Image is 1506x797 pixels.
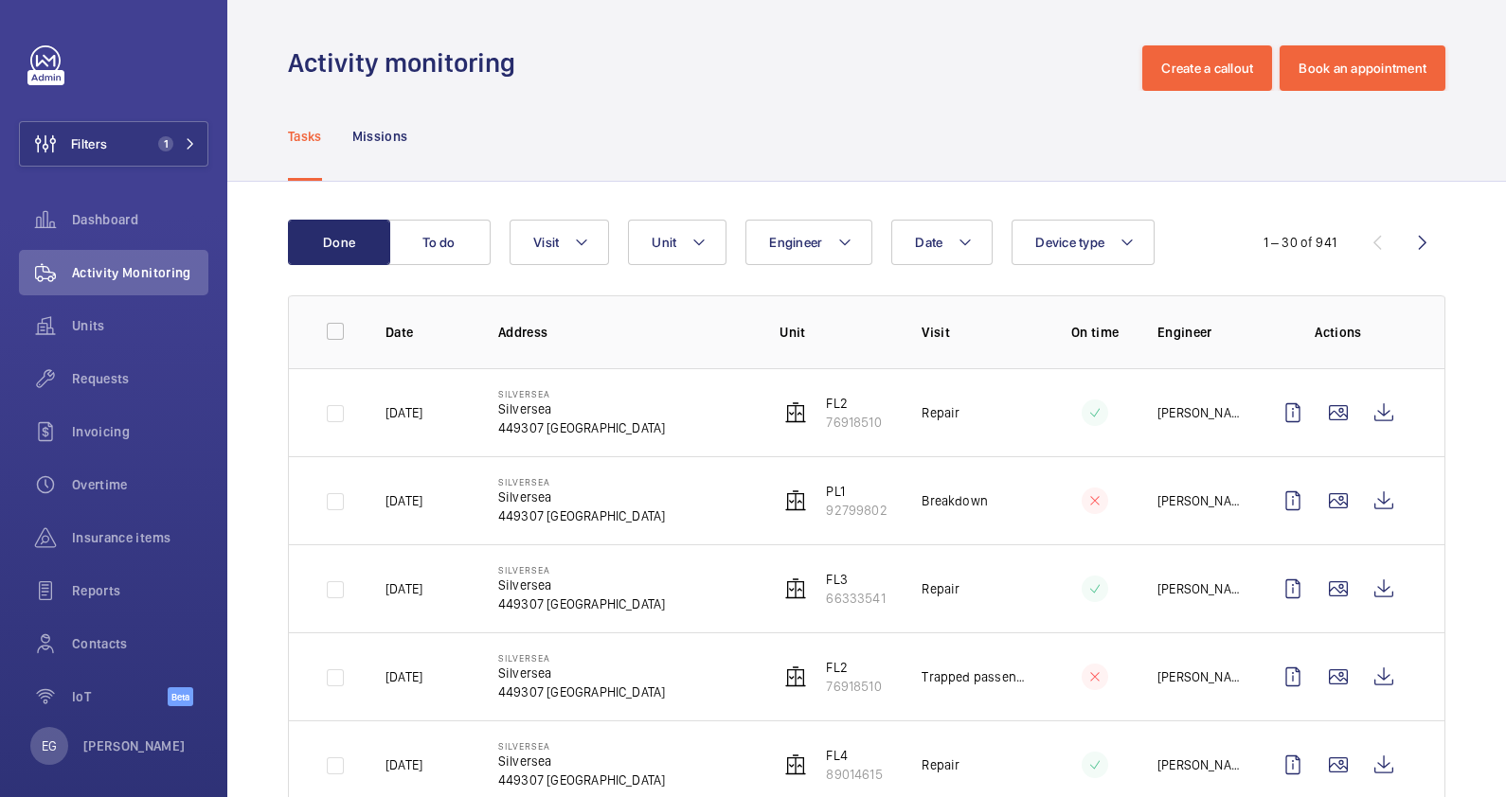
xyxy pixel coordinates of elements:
[922,403,959,422] p: Repair
[1012,220,1155,265] button: Device type
[1264,233,1336,252] div: 1 – 30 of 941
[1157,579,1240,598] p: [PERSON_NAME]
[385,403,422,422] p: [DATE]
[72,422,208,441] span: Invoicing
[385,323,468,342] p: Date
[72,316,208,335] span: Units
[498,576,665,594] p: Silversea
[784,665,807,688] img: elevator.svg
[826,413,881,432] p: 76918510
[769,235,822,250] span: Engineer
[1157,323,1240,342] p: Engineer
[72,475,208,494] span: Overtime
[498,682,665,701] p: 449307 [GEOGRAPHIC_DATA]
[72,687,168,706] span: IoT
[826,746,882,765] p: FL4
[745,220,872,265] button: Engineer
[922,491,988,510] p: Breakdown
[1035,235,1104,250] span: Device type
[19,121,208,167] button: Filters1
[784,401,807,424] img: elevator.svg
[826,394,881,413] p: FL2
[1157,491,1240,510] p: [PERSON_NAME]
[498,664,665,682] p: Silversea
[1063,323,1127,342] p: On time
[498,564,665,576] p: Silversea
[385,667,422,686] p: [DATE]
[83,736,186,755] p: [PERSON_NAME]
[498,399,665,418] p: Silversea
[652,235,676,250] span: Unit
[498,652,665,664] p: Silversea
[72,263,208,282] span: Activity Monitoring
[498,752,665,770] p: Silversea
[1270,323,1407,342] p: Actions
[288,220,390,265] button: Done
[498,770,665,789] p: 449307 [GEOGRAPHIC_DATA]
[891,220,993,265] button: Date
[1157,755,1240,774] p: [PERSON_NAME]
[288,45,527,80] h1: Activity monitoring
[1142,45,1272,91] button: Create a callout
[533,235,559,250] span: Visit
[784,577,807,600] img: elevator.svg
[628,220,726,265] button: Unit
[784,753,807,776] img: elevator.svg
[826,765,882,784] p: 89014615
[922,755,959,774] p: Repair
[498,418,665,437] p: 449307 [GEOGRAPHIC_DATA]
[498,487,665,506] p: Silversea
[510,220,609,265] button: Visit
[72,528,208,547] span: Insurance items
[288,127,322,146] p: Tasks
[498,476,665,487] p: Silversea
[72,634,208,653] span: Contacts
[1280,45,1445,91] button: Book an appointment
[72,210,208,229] span: Dashboard
[72,369,208,388] span: Requests
[826,658,881,677] p: FL2
[498,323,749,342] p: Address
[922,323,1032,342] p: Visit
[826,501,887,520] p: 92799802
[922,579,959,598] p: Repair
[915,235,942,250] span: Date
[352,127,408,146] p: Missions
[385,579,422,598] p: [DATE]
[826,677,881,696] p: 76918510
[71,134,107,153] span: Filters
[1157,667,1240,686] p: [PERSON_NAME]
[826,482,887,501] p: PL1
[780,323,891,342] p: Unit
[784,489,807,512] img: elevator.svg
[42,736,57,755] p: EG
[498,388,665,399] p: Silversea
[498,506,665,525] p: 449307 [GEOGRAPHIC_DATA]
[1157,403,1240,422] p: [PERSON_NAME]
[498,594,665,613] p: 449307 [GEOGRAPHIC_DATA]
[385,755,422,774] p: [DATE]
[385,491,422,510] p: [DATE]
[922,667,1032,686] p: Trapped passenger
[826,589,885,608] p: 66333541
[388,220,491,265] button: To do
[72,581,208,600] span: Reports
[826,570,885,589] p: FL3
[498,740,665,752] p: Silversea
[168,687,193,706] span: Beta
[158,136,173,151] span: 1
